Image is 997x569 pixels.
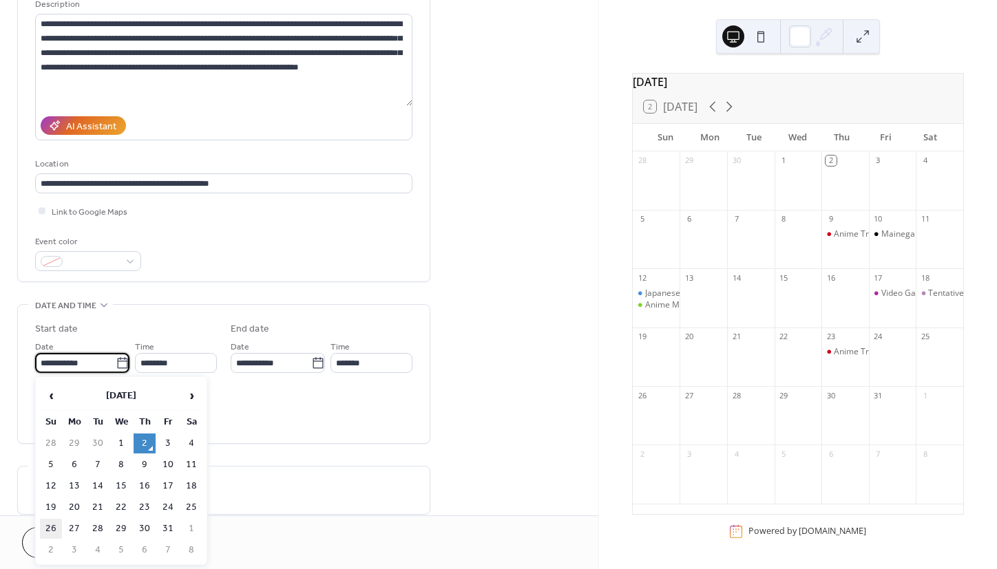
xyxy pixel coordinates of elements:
[35,322,78,336] div: Start date
[779,449,789,459] div: 5
[157,476,179,496] td: 17
[35,157,410,171] div: Location
[873,332,883,342] div: 24
[732,124,776,151] div: Tue
[63,381,179,411] th: [DATE]
[731,155,742,166] div: 30
[110,455,132,475] td: 8
[644,124,688,151] div: Sun
[779,155,789,166] div: 1
[873,449,883,459] div: 7
[920,272,930,283] div: 18
[157,540,179,560] td: 7
[41,382,61,409] span: ‹
[826,214,836,224] div: 9
[821,228,869,240] div: Anime Trivia
[920,155,930,166] div: 4
[633,288,680,299] div: Japanese Language Meetup
[180,455,202,475] td: 11
[87,476,109,496] td: 14
[110,476,132,496] td: 15
[688,124,732,151] div: Mon
[157,519,179,539] td: 31
[920,390,930,400] div: 1
[63,412,85,432] th: Mo
[63,540,85,560] td: 3
[826,332,836,342] div: 23
[873,390,883,400] div: 31
[684,214,694,224] div: 6
[134,455,156,475] td: 9
[180,476,202,496] td: 18
[873,214,883,224] div: 10
[684,390,694,400] div: 27
[637,272,647,283] div: 12
[40,433,62,453] td: 28
[637,449,647,459] div: 2
[87,412,109,432] th: Tu
[330,340,350,354] span: Time
[180,497,202,517] td: 25
[869,288,916,299] div: Video Gaming Night
[63,476,85,496] td: 13
[776,124,820,151] div: Wed
[181,382,202,409] span: ›
[748,526,866,537] div: Powered by
[873,155,883,166] div: 3
[731,332,742,342] div: 21
[40,497,62,517] td: 19
[916,288,963,299] div: Tentative Art Event
[779,390,789,400] div: 29
[731,449,742,459] div: 4
[157,497,179,517] td: 24
[40,476,62,496] td: 12
[87,519,109,539] td: 28
[52,205,127,219] span: Link to Google Maps
[180,519,202,539] td: 1
[633,299,680,311] div: Anime Movie Night
[134,412,156,432] th: Th
[157,455,179,475] td: 10
[110,540,132,560] td: 5
[731,214,742,224] div: 7
[63,433,85,453] td: 29
[40,455,62,475] td: 5
[135,340,154,354] span: Time
[881,228,983,240] div: Mainegaka Melee Monthly
[826,390,836,400] div: 30
[40,540,62,560] td: 2
[63,455,85,475] td: 6
[799,526,866,537] a: [DOMAIN_NAME]
[637,214,647,224] div: 5
[87,497,109,517] td: 21
[637,390,647,400] div: 26
[87,455,109,475] td: 7
[134,497,156,517] td: 23
[637,155,647,166] div: 28
[110,412,132,432] th: We
[821,346,869,358] div: Anime Trivia
[834,228,882,240] div: Anime Trivia
[731,390,742,400] div: 28
[779,272,789,283] div: 15
[110,497,132,517] td: 22
[134,476,156,496] td: 16
[826,449,836,459] div: 6
[22,527,107,558] button: Cancel
[826,155,836,166] div: 2
[637,332,647,342] div: 19
[881,288,958,299] div: Video Gaming Night
[180,412,202,432] th: Sa
[920,332,930,342] div: 25
[645,288,752,299] div: Japanese Language Meetup
[180,433,202,453] td: 4
[864,124,908,151] div: Fri
[35,235,138,249] div: Event color
[873,272,883,283] div: 17
[87,433,109,453] td: 30
[826,272,836,283] div: 16
[134,540,156,560] td: 6
[157,433,179,453] td: 3
[920,214,930,224] div: 11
